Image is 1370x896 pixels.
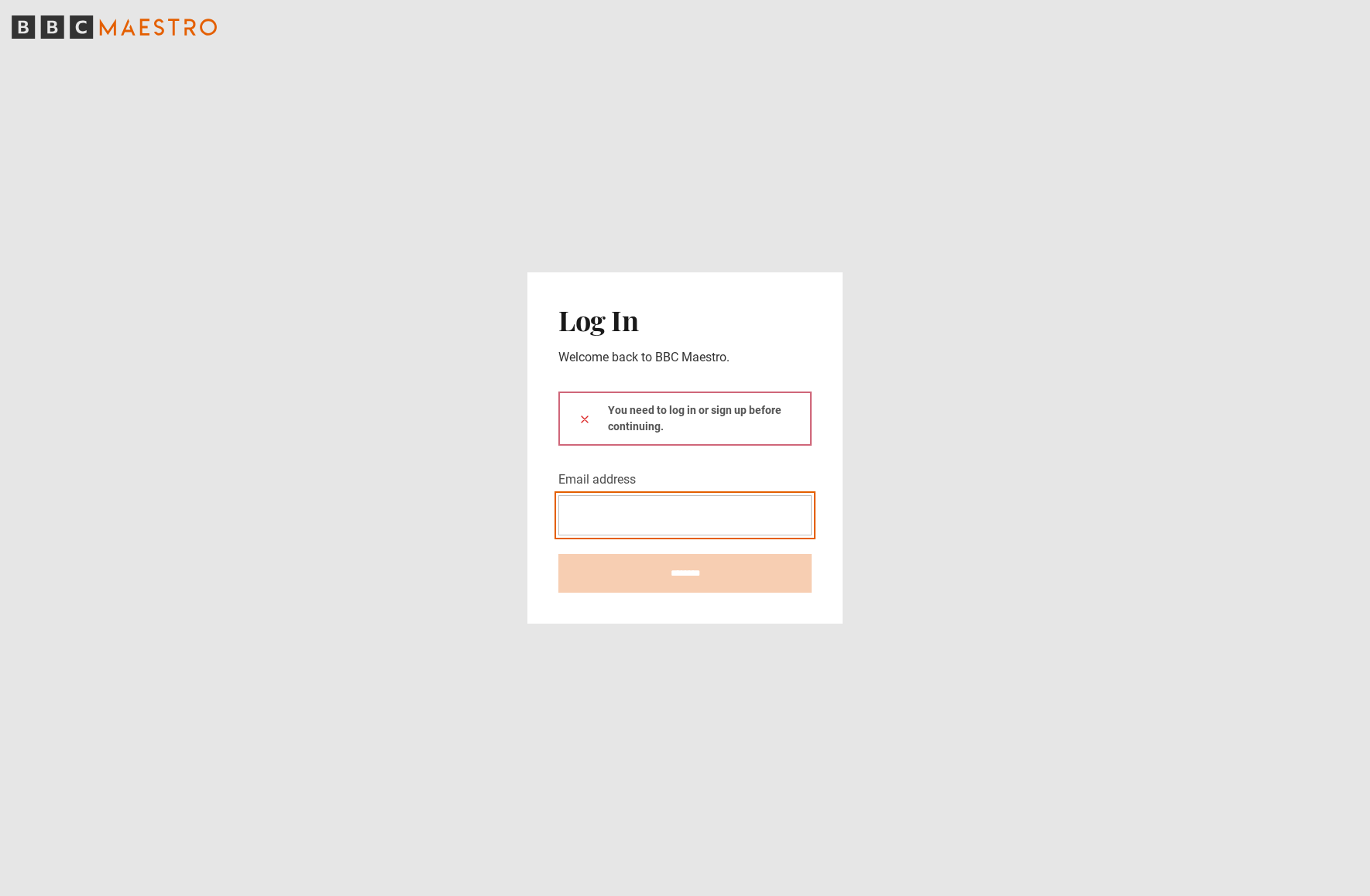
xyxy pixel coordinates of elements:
p: Welcome back to BBC Maestro. [558,348,812,367]
label: Email address [558,470,636,489]
h2: Log In [558,303,812,336]
div: You need to log in or sign up before continuing. [558,392,812,446]
svg: BBC Maestro [12,15,217,39]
